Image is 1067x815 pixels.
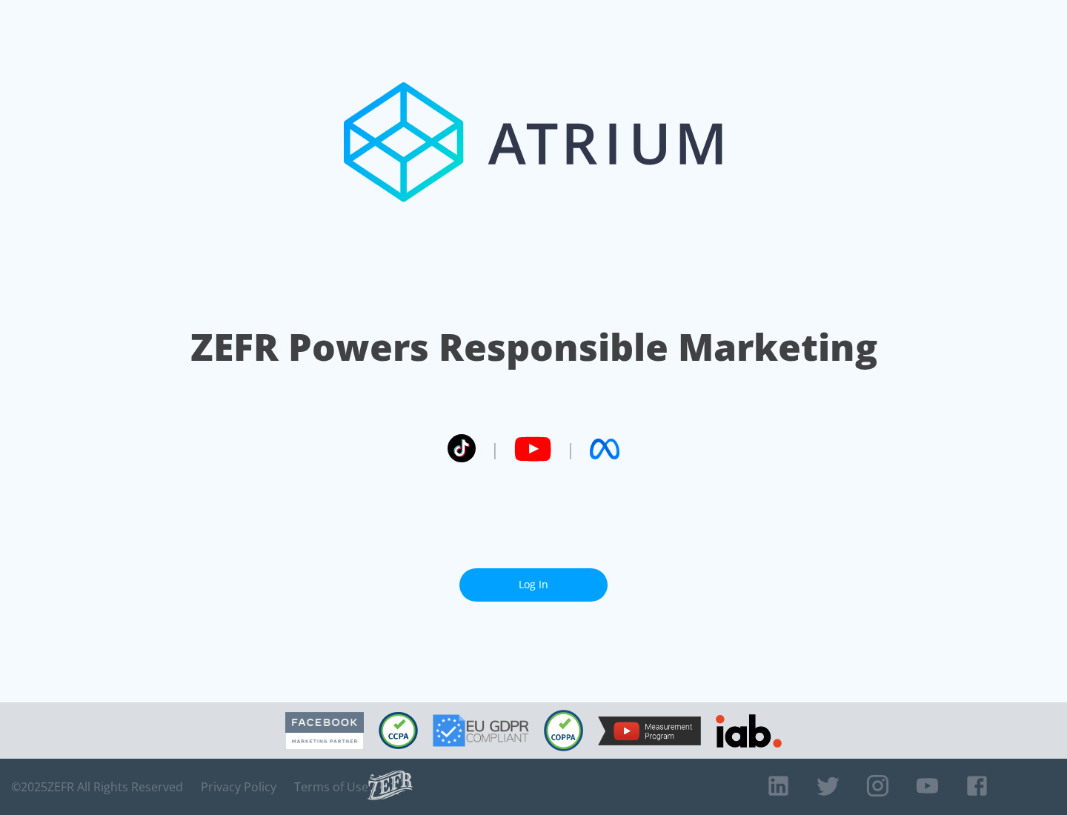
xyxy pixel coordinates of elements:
img: COPPA Compliant [544,710,583,751]
img: Facebook Marketing Partner [285,712,364,750]
a: Privacy Policy [201,779,276,794]
a: Log In [459,568,608,602]
span: | [491,438,499,460]
a: Terms of Use [294,779,368,794]
h1: ZEFR Powers Responsible Marketing [190,322,877,373]
img: IAB [716,714,782,748]
img: GDPR Compliant [433,714,529,747]
span: | [566,438,575,460]
img: YouTube Measurement Program [598,716,701,745]
img: CCPA Compliant [379,712,418,749]
span: © 2025 ZEFR All Rights Reserved [11,779,183,794]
